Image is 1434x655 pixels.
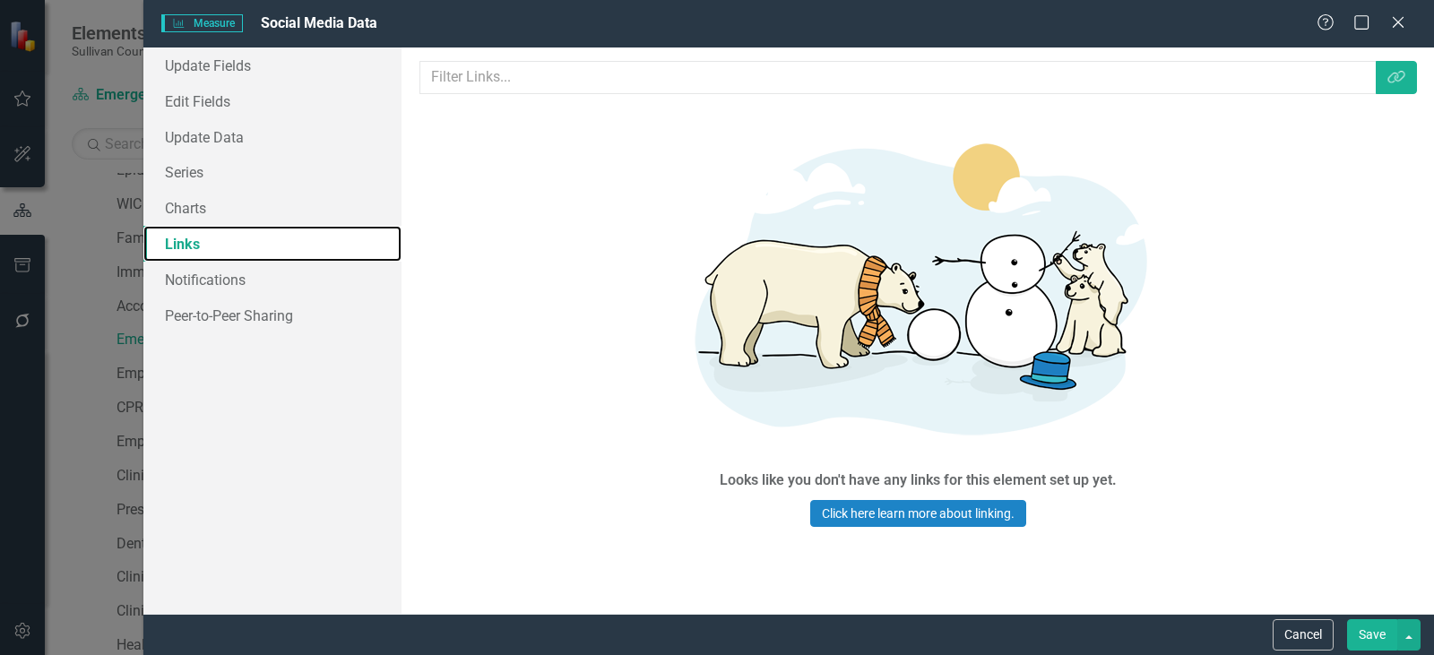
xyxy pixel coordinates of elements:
div: Looks like you don't have any links for this element set up yet. [720,470,1117,491]
a: Peer-to-Peer Sharing [143,297,402,333]
a: Update Data [143,119,402,155]
input: Filter Links... [419,61,1378,94]
span: Measure [161,14,243,32]
button: Cancel [1273,619,1334,651]
span: Social Media Data [261,14,377,31]
a: Series [143,154,402,190]
a: Click here learn more about linking. [810,500,1026,528]
a: Update Fields [143,47,402,83]
img: Getting started [649,108,1187,466]
a: Edit Fields [143,83,402,119]
button: Save [1347,619,1397,651]
a: Links [143,226,402,262]
a: Charts [143,190,402,226]
a: Notifications [143,262,402,297]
